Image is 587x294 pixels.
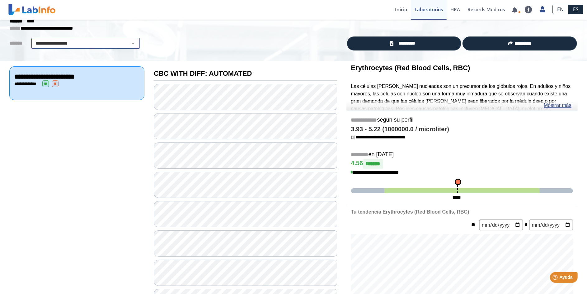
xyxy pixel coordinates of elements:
[529,219,573,230] input: mm/dd/yyyy
[544,102,571,109] a: Mostrar más
[351,209,469,214] b: Tu tendencia Erythrocytes (Red Blood Cells, RBC)
[479,219,523,230] input: mm/dd/yyyy
[532,270,580,287] iframe: Help widget launcher
[351,64,470,72] b: Erythrocytes (Red Blood Cells, RBC)
[351,83,573,128] p: Las células [PERSON_NAME] nucleadas son un precursor de los glóbulos rojos. En adultos y niños ma...
[568,5,583,14] a: ES
[154,70,252,77] b: CBC WITH DIFF: AUTOMATED
[351,126,573,133] h4: 3.93 - 5.22 (1000000.0 / microliter)
[552,5,568,14] a: EN
[351,159,573,169] h4: 4.56
[351,151,573,158] h5: en [DATE]
[450,6,460,12] span: HRA
[351,135,405,139] a: [1]
[351,117,573,124] h5: según su perfil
